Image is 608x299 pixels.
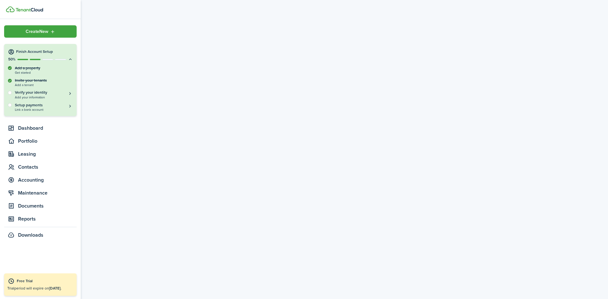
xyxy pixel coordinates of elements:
span: Maintenance [18,189,77,197]
h5: Setup payments [15,102,73,108]
button: Verify your identityAdd your information [15,90,73,99]
div: Free Trial [17,278,73,284]
span: Dashboard [18,124,77,132]
p: Trial [7,285,73,291]
span: period will expire on [14,285,61,291]
img: TenantCloud [6,6,15,12]
span: Link a bank account [15,108,73,111]
span: Downloads [18,231,43,239]
p: 50% [8,57,16,62]
button: Finish Account Setup50% [4,44,77,62]
img: TenantCloud [16,8,43,12]
h5: Verify your identity [15,90,73,95]
a: Setup paymentsLink a bank account [15,102,73,111]
span: Leasing [18,150,77,158]
span: Contacts [18,163,77,171]
a: Reports [4,213,77,225]
span: Reports [18,215,77,223]
span: Accounting [18,176,77,184]
button: Open menu [4,25,77,38]
span: Add your information [15,96,73,99]
div: Finish Account Setup50% [4,65,77,116]
span: Portfolio [18,137,77,145]
span: Documents [18,202,77,210]
h4: Finish Account Setup [16,49,73,54]
a: Free TrialTrialperiod will expire on[DATE]. [4,273,77,296]
b: [DATE]. [49,285,61,291]
span: Create New [26,29,48,34]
